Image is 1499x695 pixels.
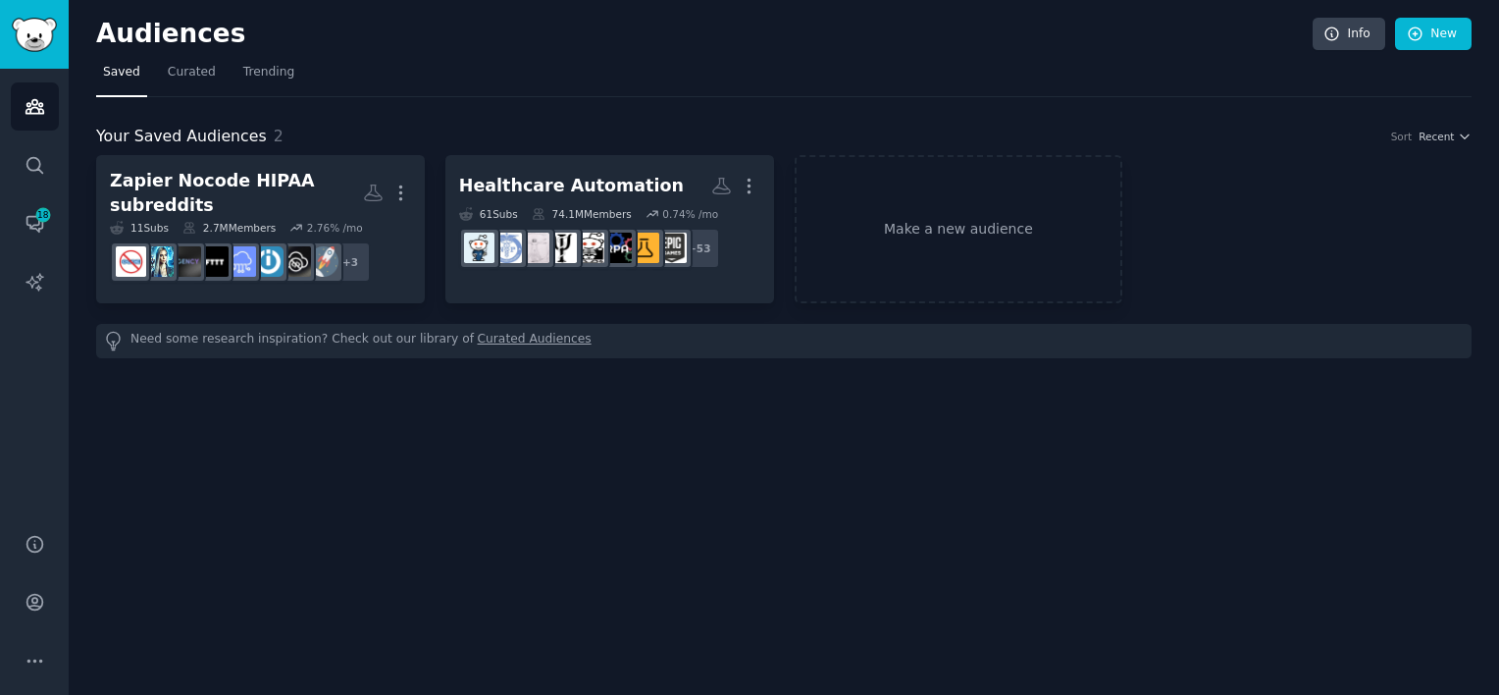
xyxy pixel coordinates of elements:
[629,233,659,263] img: TeleMedicine
[307,221,363,235] div: 2.76 % /mo
[12,18,57,52] img: GummySearch logo
[171,246,201,277] img: agency
[96,125,267,149] span: Your Saved Audiences
[11,199,59,247] a: 18
[236,57,301,97] a: Trending
[96,19,1313,50] h2: Audiences
[459,207,518,221] div: 61 Sub s
[795,155,1123,303] a: Make a new audience
[243,64,294,81] span: Trending
[1391,130,1413,143] div: Sort
[1395,18,1472,51] a: New
[96,155,425,303] a: Zapier Nocode HIPAA subreddits11Subs2.7MMembers2.76% /mo+3startupsNoCodeSaaSIntegromatSaaSiftttag...
[274,127,284,145] span: 2
[478,331,592,351] a: Curated Audiences
[491,233,522,263] img: nursepractitioner
[168,64,216,81] span: Curated
[161,57,223,97] a: Curated
[281,246,311,277] img: NoCodeSaaS
[464,233,494,263] img: Nurse
[182,221,276,235] div: 2.7M Members
[116,246,146,277] img: nocode
[253,246,284,277] img: Integromat
[601,233,632,263] img: rpa
[679,228,720,269] div: + 53
[34,208,52,222] span: 18
[143,246,174,277] img: automation
[1419,130,1454,143] span: Recent
[519,233,549,263] img: physicaltherapy
[330,241,371,283] div: + 3
[308,246,338,277] img: startups
[96,57,147,97] a: Saved
[459,174,684,198] div: Healthcare Automation
[546,233,577,263] img: Psychiatry
[198,246,229,277] img: ifttt
[103,64,140,81] span: Saved
[226,246,256,277] img: SaaS
[1313,18,1385,51] a: Info
[110,169,363,217] div: Zapier Nocode HIPAA subreddits
[1419,130,1472,143] button: Recent
[574,233,604,263] img: Radiology
[110,221,169,235] div: 11 Sub s
[96,324,1472,358] div: Need some research inspiration? Check out our library of
[662,207,718,221] div: 0.74 % /mo
[656,233,687,263] img: epic
[532,207,632,221] div: 74.1M Members
[445,155,774,303] a: Healthcare Automation61Subs74.1MMembers0.74% /mo+53epicTeleMedicinerpaRadiologyPsychiatryphysical...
